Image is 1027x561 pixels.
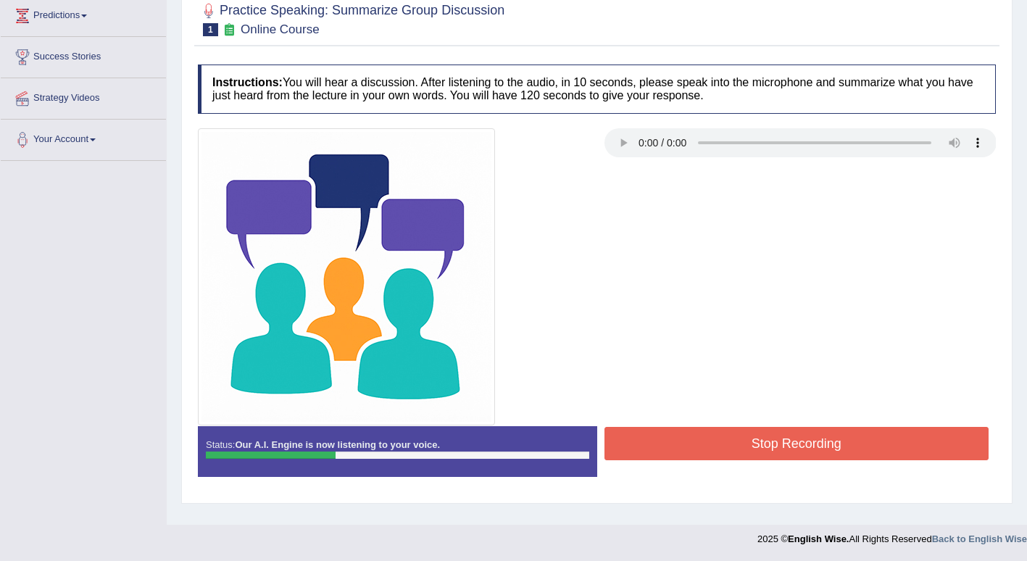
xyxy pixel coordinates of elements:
small: Online Course [241,22,320,36]
a: Back to English Wise [932,533,1027,544]
a: Success Stories [1,37,166,73]
span: 1 [203,23,218,36]
a: Your Account [1,120,166,156]
div: 2025 © All Rights Reserved [757,525,1027,546]
b: Instructions: [212,76,283,88]
div: Status: [198,426,597,477]
a: Strategy Videos [1,78,166,115]
strong: Our A.I. Engine is now listening to your voice. [235,439,440,450]
strong: English Wise. [788,533,849,544]
small: Exam occurring question [222,23,237,37]
button: Stop Recording [604,427,989,460]
h4: You will hear a discussion. After listening to the audio, in 10 seconds, please speak into the mi... [198,65,996,113]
